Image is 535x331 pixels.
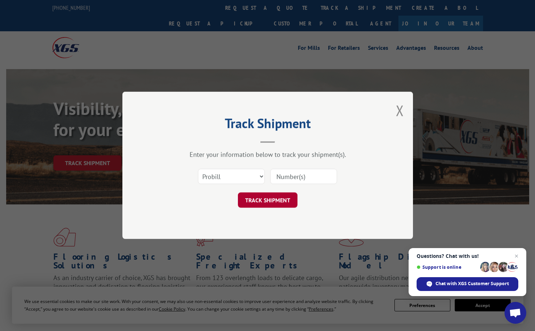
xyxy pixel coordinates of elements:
[417,277,518,291] div: Chat with XGS Customer Support
[159,151,377,159] div: Enter your information below to track your shipment(s).
[270,169,337,184] input: Number(s)
[396,101,404,120] button: Close modal
[238,193,297,208] button: TRACK SHIPMENT
[159,118,377,132] h2: Track Shipment
[417,264,478,270] span: Support is online
[512,252,521,260] span: Close chat
[435,280,509,287] span: Chat with XGS Customer Support
[504,302,526,324] div: Open chat
[417,253,518,259] span: Questions? Chat with us!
